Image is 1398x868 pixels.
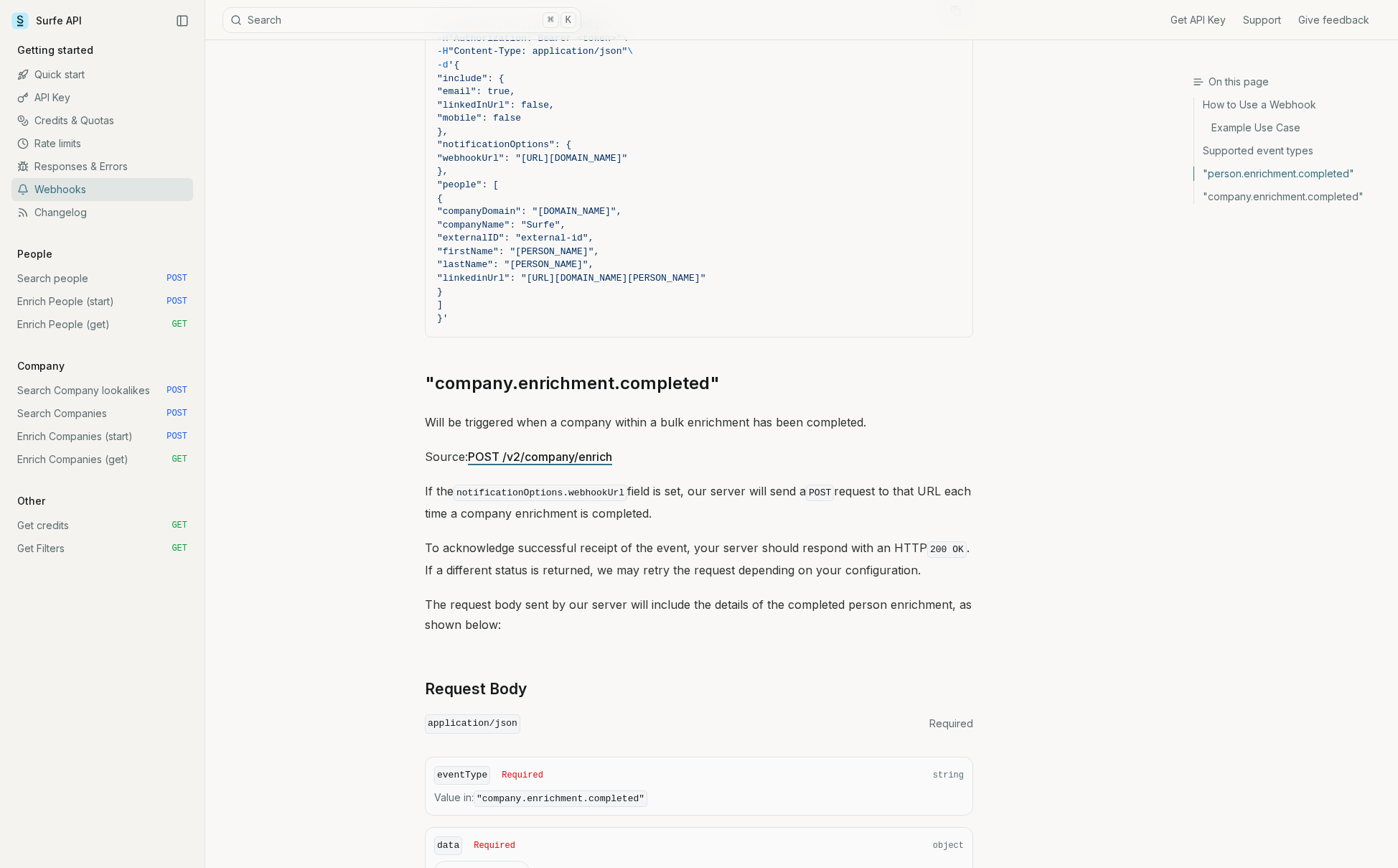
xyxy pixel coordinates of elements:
[11,402,193,425] a: Search Companies POST
[1194,116,1387,139] a: Example Use Case
[11,155,193,178] a: Responses & Errors
[425,481,973,523] p: If the field is set, our server will send a request to that URL each time a company enrichment is...
[11,359,70,373] p: Company
[11,43,99,57] p: Getting started
[1194,139,1387,162] a: Supported event types
[933,770,964,781] span: string
[172,520,187,531] span: GET
[474,790,647,807] code: "company.enrichment.completed"
[1171,13,1226,27] a: Get API Key
[437,73,505,84] span: "include": {
[502,770,543,781] span: Required
[437,100,555,111] span: "linkedInUrl": false,
[425,412,973,432] p: Will be triggered when a company within a bulk enrichment has been completed.
[166,408,187,419] span: POST
[166,431,187,442] span: POST
[172,454,187,465] span: GET
[11,425,193,448] a: Enrich Companies (start) POST
[543,12,558,28] kbd: ⌘
[11,379,193,402] a: Search Company lookalikes POST
[437,139,571,150] span: "notificationOptions": {
[437,259,594,270] span: "lastName": "[PERSON_NAME]",
[454,485,627,501] code: notificationOptions.webhookUrl
[11,313,193,336] a: Enrich People (get) GET
[437,153,627,164] span: "webhookUrl": "[URL][DOMAIN_NAME]"
[11,267,193,290] a: Search people POST
[621,33,627,44] span: \
[437,286,443,297] span: }
[437,193,443,204] span: {
[11,494,51,508] p: Other
[927,541,967,558] code: 200 OK
[166,296,187,307] span: POST
[11,178,193,201] a: Webhooks
[437,299,443,310] span: ]
[11,290,193,313] a: Enrich People (start) POST
[437,166,449,177] span: },
[11,537,193,560] a: Get Filters GET
[806,485,834,501] code: POST
[933,840,964,851] span: object
[437,313,449,324] span: }'
[166,385,187,396] span: POST
[437,206,621,217] span: "companyDomain": "[DOMAIN_NAME]",
[434,766,490,785] code: eventType
[425,447,973,467] p: Source:
[468,449,612,464] a: POST /v2/company/enrich
[11,448,193,471] a: Enrich Companies (get) GET
[434,836,462,856] code: data
[474,840,515,851] span: Required
[437,220,566,230] span: "companyName": "Surfe",
[1194,185,1387,204] a: "company.enrichment.completed"
[11,63,193,86] a: Quick start
[437,113,521,123] span: "mobile": false
[437,273,705,284] span: "linkedinUrl": "[URL][DOMAIN_NAME][PERSON_NAME]"
[560,12,576,28] kbd: K
[437,126,449,137] span: },
[437,233,594,243] span: "externalID": "external-id",
[437,46,449,57] span: -H
[449,33,622,44] span: "Authorization: Bearer <token>"
[1243,13,1281,27] a: Support
[437,33,449,44] span: -H
[449,46,628,57] span: "Content-Type: application/json"
[11,109,193,132] a: Credits & Quotas
[929,717,973,731] span: Required
[1298,13,1369,27] a: Give feedback
[434,790,964,806] span: Value in :
[172,319,187,330] span: GET
[1194,98,1387,116] a: How to Use a Webhook
[425,372,720,395] a: "company.enrichment.completed"
[425,538,973,580] p: To acknowledge successful receipt of the event, your server should respond with an HTTP . If a di...
[425,714,520,734] code: application/json
[11,247,58,261] p: People
[172,543,187,554] span: GET
[437,179,499,190] span: "people": [
[11,132,193,155] a: Rate limits
[166,273,187,284] span: POST
[11,201,193,224] a: Changelog
[222,7,581,33] button: Search⌘K
[11,514,193,537] a: Get credits GET
[425,594,973,635] p: The request body sent by our server will include the details of the completed person enrichment, ...
[437,86,515,97] span: "email": true,
[1194,162,1387,185] a: "person.enrichment.completed"
[627,46,633,57] span: \
[11,10,82,32] a: Surfe API
[449,60,460,70] span: '{
[425,679,527,699] a: Request Body
[1193,75,1387,89] h3: On this page
[172,10,193,32] button: Collapse Sidebar
[437,60,449,70] span: -d
[11,86,193,109] a: API Key
[437,246,599,257] span: "firstName": "[PERSON_NAME]",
